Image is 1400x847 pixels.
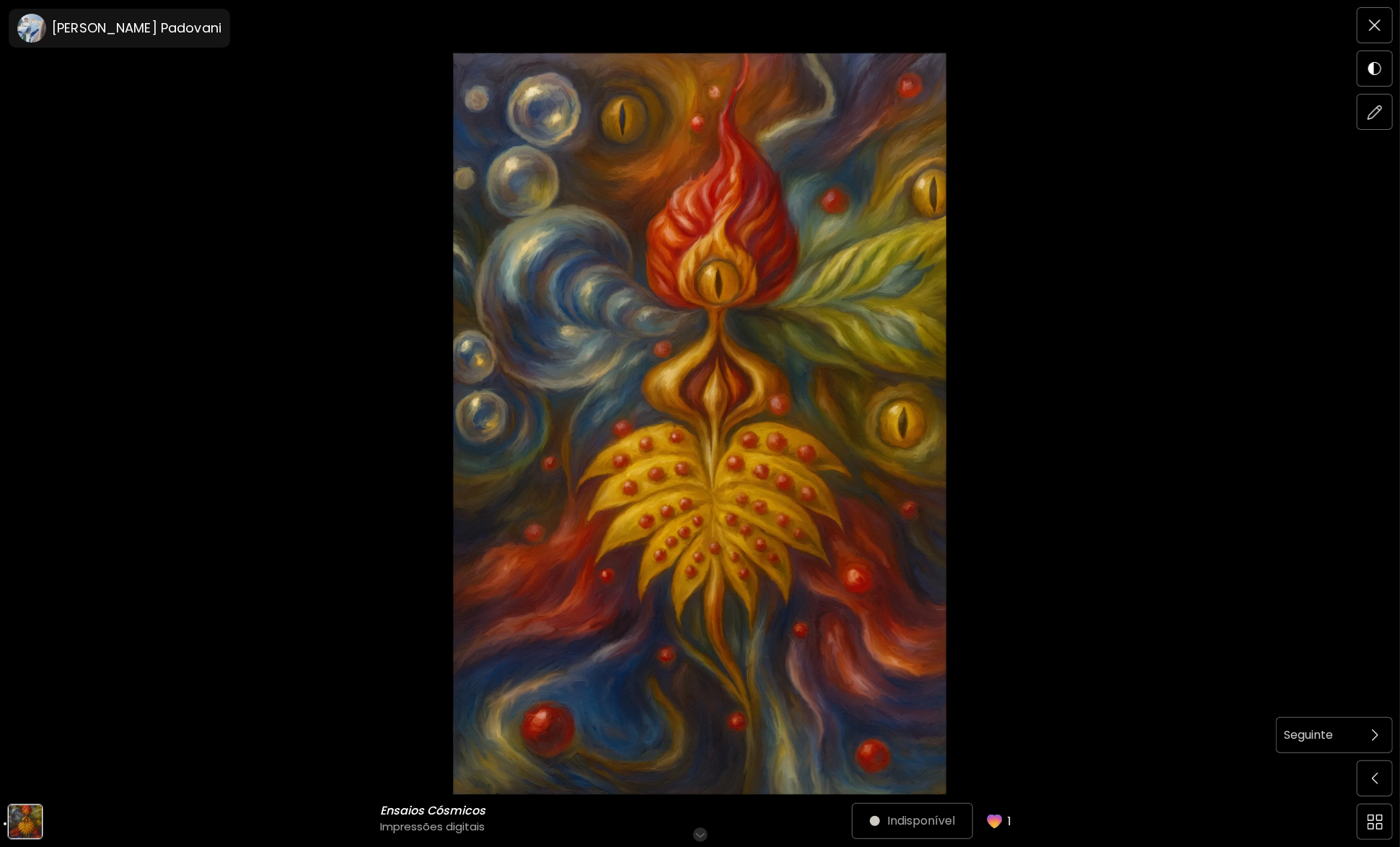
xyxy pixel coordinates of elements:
[380,819,852,834] h4: Impressões digitais
[52,19,221,37] h6: [PERSON_NAME] Padovani
[973,802,1020,840] button: favorites1
[1008,812,1011,830] p: 1
[985,811,1005,831] img: favorites
[1284,726,1333,745] h6: Seguinte
[380,804,489,818] h6: Ensaios Cósmicos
